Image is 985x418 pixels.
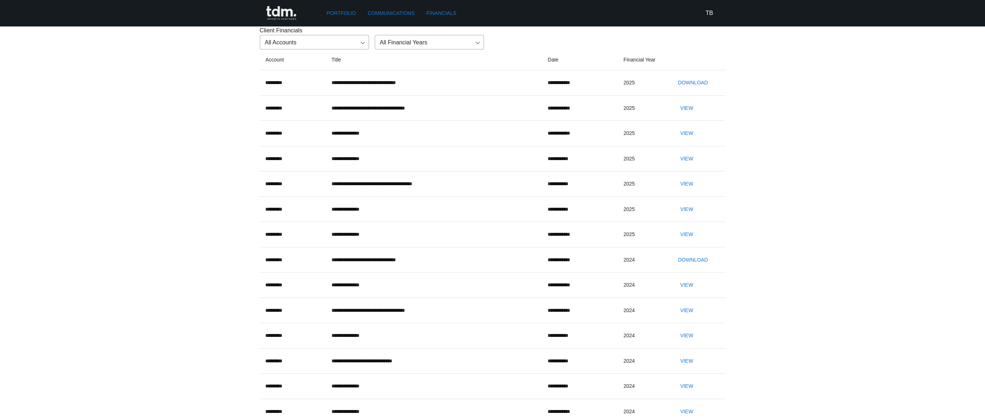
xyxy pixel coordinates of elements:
td: 2025 [618,196,670,222]
th: Title [326,49,542,70]
button: View [675,152,698,166]
button: View [675,203,698,216]
div: All Financial Years [375,35,484,49]
button: View [675,101,698,115]
td: 2024 [618,298,670,323]
td: 2025 [618,222,670,247]
button: View [675,304,698,317]
button: View [675,127,698,140]
td: 2025 [618,95,670,121]
td: 2025 [618,70,670,96]
td: 2024 [618,272,670,298]
td: 2025 [618,146,670,171]
th: Date [542,49,617,70]
button: View [675,177,698,191]
a: Portfolio [324,7,359,20]
div: All Accounts [260,35,369,49]
p: Client Financials [260,26,726,35]
button: Download [675,253,711,267]
th: Financial Year [618,49,670,70]
td: 2024 [618,374,670,399]
button: View [675,278,698,292]
td: 2025 [618,171,670,197]
td: 2025 [618,121,670,146]
h6: TB [706,9,713,17]
button: View [675,354,698,368]
button: View [675,379,698,393]
a: Financials [424,7,459,20]
button: View [675,228,698,241]
button: Download [675,76,711,89]
td: 2024 [618,348,670,374]
th: Account [260,49,326,70]
td: 2024 [618,323,670,349]
button: TB [702,6,717,20]
a: Communications [365,7,418,20]
td: 2024 [618,247,670,272]
button: View [675,329,698,342]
